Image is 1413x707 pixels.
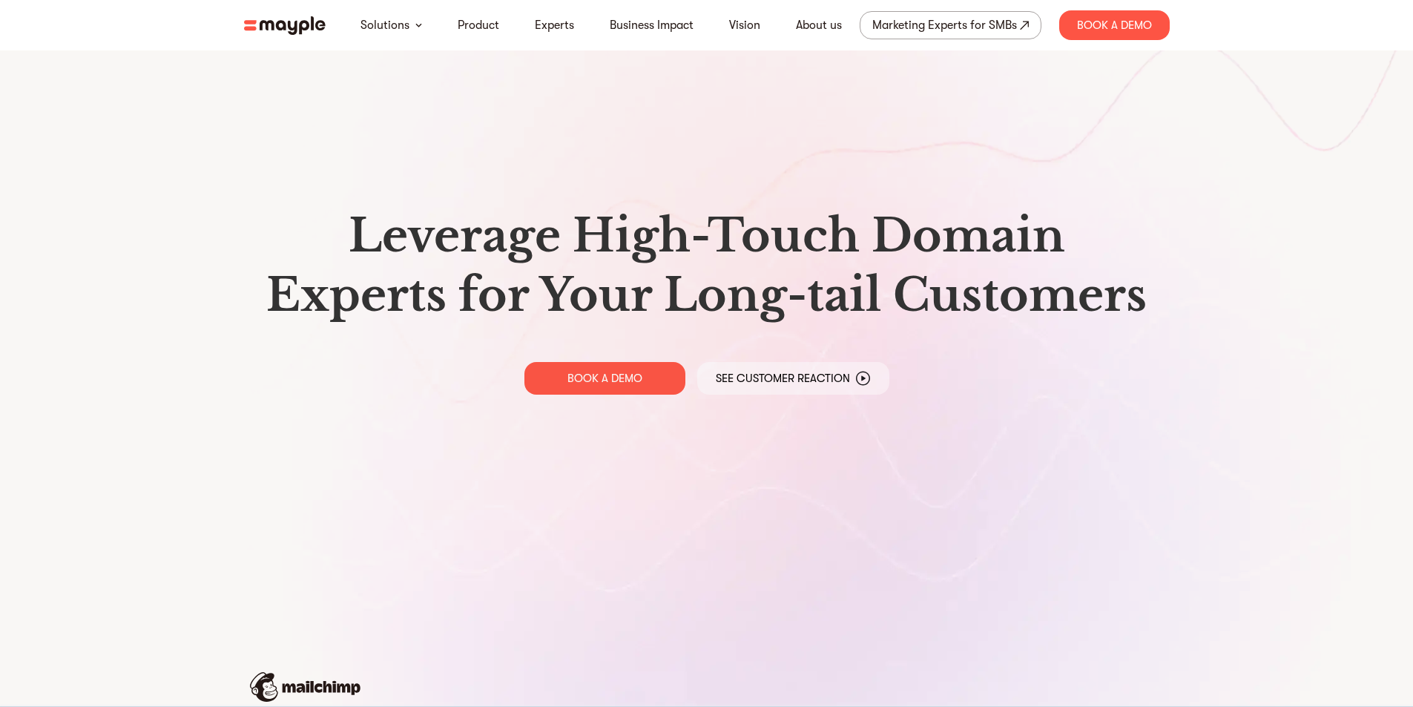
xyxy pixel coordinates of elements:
a: Vision [729,16,760,34]
a: About us [796,16,842,34]
a: Solutions [360,16,409,34]
h1: Leverage High-Touch Domain Experts for Your Long-tail Customers [256,206,1158,325]
a: Product [458,16,499,34]
div: Book A Demo [1059,10,1170,40]
p: BOOK A DEMO [567,371,642,386]
a: Business Impact [610,16,694,34]
a: BOOK A DEMO [524,362,685,395]
a: See Customer Reaction [697,362,889,395]
a: Marketing Experts for SMBs [860,11,1041,39]
a: Experts [535,16,574,34]
img: mailchimp-logo [250,672,360,702]
p: See Customer Reaction [716,371,850,386]
img: mayple-logo [244,16,326,35]
div: Marketing Experts for SMBs [872,15,1017,36]
img: arrow-down [415,23,422,27]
